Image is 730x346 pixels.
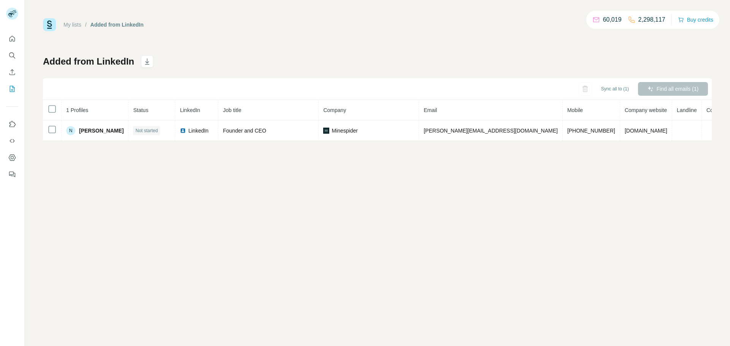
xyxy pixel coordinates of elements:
[596,83,634,95] button: Sync all to (1)
[567,107,583,113] span: Mobile
[43,18,56,31] img: Surfe Logo
[66,107,88,113] span: 1 Profiles
[677,107,697,113] span: Landline
[567,128,615,134] span: [PHONE_NUMBER]
[66,126,75,135] div: N
[223,128,266,134] span: Founder and CEO
[135,127,158,134] span: Not started
[6,167,18,181] button: Feedback
[625,128,667,134] span: [DOMAIN_NAME]
[678,14,713,25] button: Buy credits
[6,65,18,79] button: Enrich CSV
[424,128,557,134] span: [PERSON_NAME][EMAIL_ADDRESS][DOMAIN_NAME]
[63,22,81,28] a: My lists
[625,107,667,113] span: Company website
[90,21,144,28] div: Added from LinkedIn
[332,127,357,134] span: Minespider
[323,128,329,134] img: company-logo
[323,107,346,113] span: Company
[601,85,629,92] span: Sync all to (1)
[6,82,18,96] button: My lists
[180,107,200,113] span: LinkedIn
[85,21,87,28] li: /
[180,128,186,134] img: LinkedIn logo
[638,15,665,24] p: 2,298,117
[133,107,148,113] span: Status
[6,117,18,131] button: Use Surfe on LinkedIn
[424,107,437,113] span: Email
[6,134,18,148] button: Use Surfe API
[188,127,208,134] span: LinkedIn
[6,151,18,164] button: Dashboard
[603,15,622,24] p: 60,019
[706,107,725,113] span: Country
[6,32,18,46] button: Quick start
[223,107,241,113] span: Job title
[6,49,18,62] button: Search
[79,127,124,134] span: [PERSON_NAME]
[43,55,134,68] h1: Added from LinkedIn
